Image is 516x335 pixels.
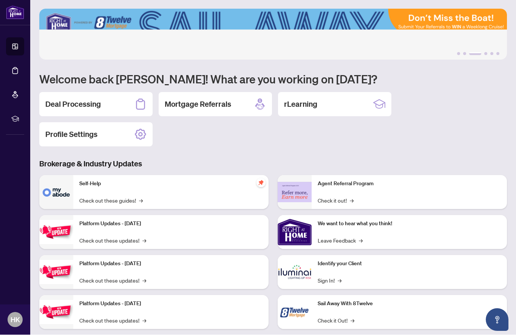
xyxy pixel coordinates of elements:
[256,178,266,187] span: pushpin
[457,52,460,55] button: 1
[39,159,507,169] h3: Brokerage & Industry Updates
[79,260,263,268] p: Platform Updates - [DATE]
[318,277,341,285] a: Sign In!→
[45,99,101,110] h2: Deal Processing
[278,215,312,249] img: We want to hear what you think!
[6,6,24,20] img: logo
[351,317,354,325] span: →
[278,182,312,203] img: Agent Referral Program
[142,237,146,245] span: →
[496,52,499,55] button: 6
[338,277,341,285] span: →
[142,317,146,325] span: →
[318,220,501,228] p: We want to hear what you think!
[45,129,97,140] h2: Profile Settings
[463,52,466,55] button: 2
[79,220,263,228] p: Platform Updates - [DATE]
[39,9,507,60] img: Slide 2
[484,52,487,55] button: 4
[318,180,501,188] p: Agent Referral Program
[39,300,73,324] img: Platform Updates - June 23, 2025
[79,277,146,285] a: Check out these updates!→
[486,309,508,331] button: Open asap
[39,72,507,86] h1: Welcome back [PERSON_NAME]! What are you working on [DATE]?
[79,317,146,325] a: Check out these updates!→
[79,180,263,188] p: Self-Help
[318,260,501,268] p: Identify your Client
[79,197,143,205] a: Check out these guides!→
[278,295,312,329] img: Sail Away With 8Twelve
[318,300,501,308] p: Sail Away With 8Twelve
[79,237,146,245] a: Check out these updates!→
[284,99,317,110] h2: rLearning
[142,277,146,285] span: →
[79,300,263,308] p: Platform Updates - [DATE]
[39,175,73,209] img: Self-Help
[490,52,493,55] button: 5
[359,237,363,245] span: →
[278,255,312,289] img: Identify your Client
[39,260,73,284] img: Platform Updates - July 8, 2025
[165,99,231,110] h2: Mortgage Referrals
[318,197,354,205] a: Check it out!→
[469,52,481,55] button: 3
[139,197,143,205] span: →
[39,220,73,244] img: Platform Updates - July 21, 2025
[350,197,354,205] span: →
[11,315,20,325] span: HK
[318,317,354,325] a: Check it Out!→
[318,237,363,245] a: Leave Feedback→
